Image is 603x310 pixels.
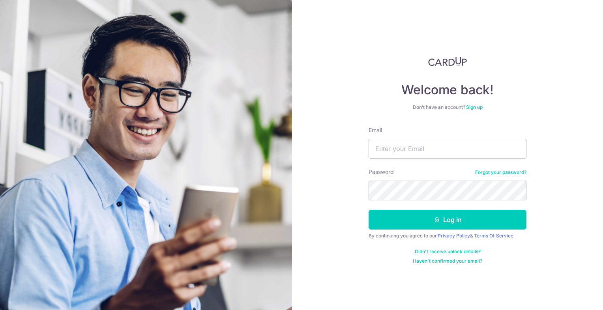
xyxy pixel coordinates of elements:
[438,233,470,239] a: Privacy Policy
[369,168,394,176] label: Password
[369,82,526,98] h4: Welcome back!
[369,139,526,159] input: Enter your Email
[466,104,483,110] a: Sign up
[428,57,467,66] img: CardUp Logo
[475,169,526,176] a: Forgot your password?
[415,248,481,255] a: Didn't receive unlock details?
[369,104,526,110] div: Don’t have an account?
[413,258,482,264] a: Haven't confirmed your email?
[369,233,526,239] div: By continuing you agree to our &
[369,210,526,230] button: Log in
[474,233,513,239] a: Terms Of Service
[369,126,382,134] label: Email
